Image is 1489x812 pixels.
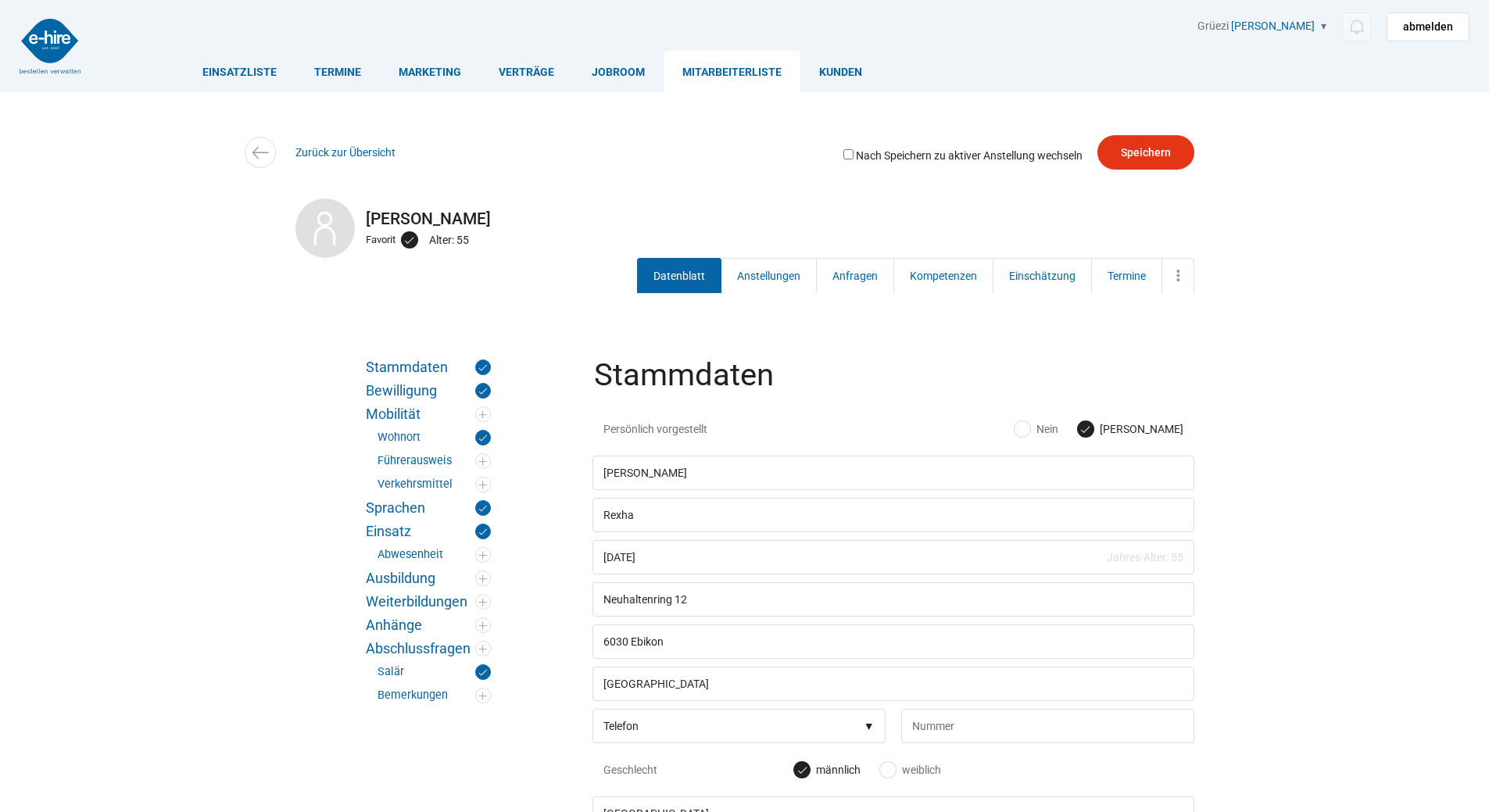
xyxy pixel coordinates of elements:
[603,421,795,437] span: Persönlich vorgestellt
[429,230,473,250] div: Alter: 55
[893,258,993,293] a: Kompetenzen
[794,762,861,778] label: männlich
[366,406,491,422] a: Mobilität
[592,624,1194,659] input: PLZ/Ort
[721,258,817,293] a: Anstellungen
[664,51,800,92] a: Mitarbeiterliste
[249,141,271,164] img: icon-arrow-left.svg
[592,667,1194,701] input: Land
[1097,135,1194,170] input: Speichern
[378,688,491,703] a: Bemerkungen
[295,146,396,159] a: Zurück zur Übersicht
[800,51,881,92] a: Kunden
[378,430,491,445] a: Wohnort
[993,258,1092,293] a: Einschätzung
[592,359,1197,410] legend: Stammdaten
[603,762,795,778] span: Geschlecht
[843,149,854,159] input: Nach Speichern zu aktiver Anstellung wechseln
[637,258,721,293] a: Datenblatt
[1387,13,1469,41] a: abmelden
[1078,421,1183,437] label: [PERSON_NAME]
[184,51,295,92] a: Einsatzliste
[480,51,573,92] a: Verträge
[380,51,480,92] a: Marketing
[366,594,491,610] a: Weiterbildungen
[378,664,491,680] a: Salär
[366,524,491,539] a: Einsatz
[295,51,380,92] a: Termine
[366,617,491,633] a: Anhänge
[1197,20,1469,41] div: Grüezi
[592,498,1194,532] input: Nachname
[573,51,664,92] a: Jobroom
[366,359,491,375] a: Stammdaten
[366,641,491,656] a: Abschlussfragen
[592,582,1194,617] input: Strasse / CO. Adresse
[1231,20,1315,32] a: [PERSON_NAME]
[20,19,81,73] img: logo2.png
[816,258,894,293] a: Anfragen
[1091,258,1162,293] a: Termine
[295,209,1194,228] h2: [PERSON_NAME]
[378,453,491,469] a: Führerausweis
[592,540,1194,574] input: Geburtsdatum
[366,500,491,516] a: Sprachen
[592,456,1194,490] input: Vorname
[378,547,491,563] a: Abwesenheit
[366,383,491,399] a: Bewilligung
[1015,421,1058,437] label: Nein
[901,709,1194,743] input: Nummer
[378,477,491,492] a: Verkehrsmittel
[880,762,941,778] label: weiblich
[1347,17,1366,37] img: icon-notification.svg
[840,147,1083,162] label: Nach Speichern zu aktiver Anstellung wechseln
[366,571,491,586] a: Ausbildung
